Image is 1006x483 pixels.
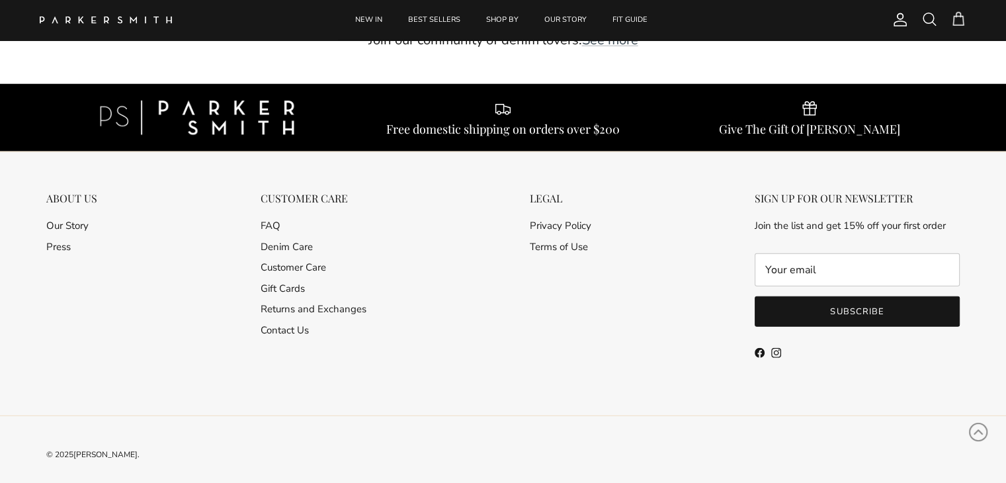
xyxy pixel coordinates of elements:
[261,282,305,295] a: Gift Cards
[968,422,988,442] svg: Scroll to Top
[247,192,380,369] div: Secondary
[261,192,366,204] div: CUSTOMER CARE
[265,30,741,51] p: Join our community of denim lovers.
[40,17,172,24] a: Parker Smith
[755,296,960,327] button: Subscribe
[719,122,900,136] div: Give The Gift Of [PERSON_NAME]
[755,218,960,234] p: Join the list and get 15% off your first order
[46,240,71,253] a: Press
[261,261,326,274] a: Customer Care
[530,192,591,204] div: LEGAL
[46,219,89,232] a: Our Story
[261,219,280,232] a: FAQ
[755,253,960,286] input: Email
[261,240,313,253] a: Denim Care
[386,122,620,136] div: Free domestic shipping on orders over $200
[33,192,110,369] div: Secondary
[755,192,960,204] div: SIGN UP FOR OUR NEWSLETTER
[530,219,591,232] a: Privacy Policy
[887,12,908,28] a: Account
[46,449,140,460] span: © 2025 .
[582,31,638,49] a: See more
[73,449,138,460] a: [PERSON_NAME]
[530,240,588,253] a: Terms of Use
[46,192,97,204] div: ABOUT US
[261,302,366,316] a: Returns and Exchanges
[517,192,605,369] div: Secondary
[261,324,309,337] a: Contact Us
